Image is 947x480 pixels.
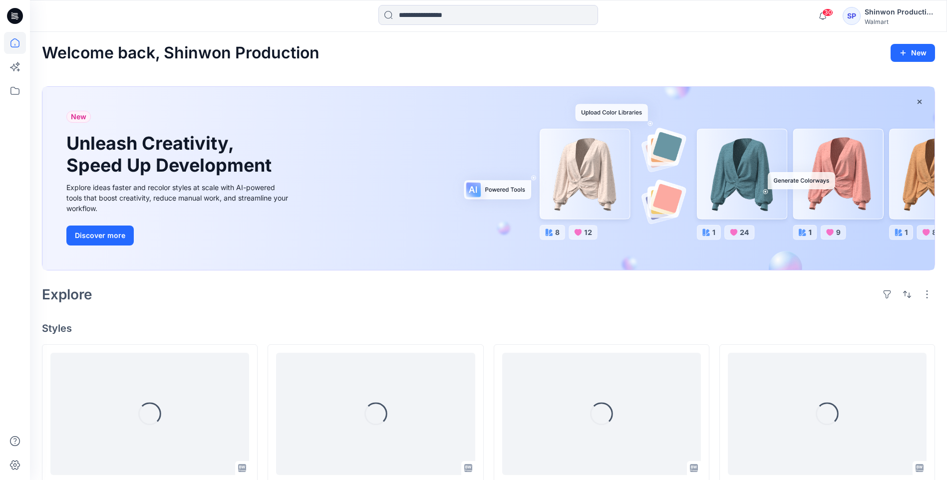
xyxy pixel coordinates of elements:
[66,226,291,245] a: Discover more
[42,44,319,62] h2: Welcome back, Shinwon Production
[891,44,935,62] button: New
[822,8,833,16] span: 30
[42,322,935,334] h4: Styles
[66,226,134,245] button: Discover more
[865,6,935,18] div: Shinwon Production Shinwon Production
[71,111,86,123] span: New
[865,18,935,25] div: Walmart
[42,286,92,302] h2: Explore
[66,133,276,176] h1: Unleash Creativity, Speed Up Development
[66,182,291,214] div: Explore ideas faster and recolor styles at scale with AI-powered tools that boost creativity, red...
[843,7,861,25] div: SP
